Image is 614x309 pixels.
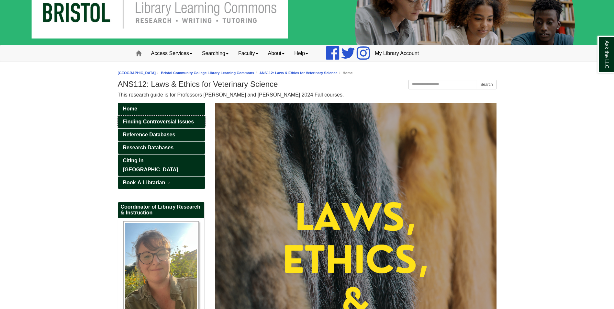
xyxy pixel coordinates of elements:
[146,45,197,62] a: Access Services
[197,45,233,62] a: Searching
[338,70,353,76] li: Home
[118,71,156,75] a: [GEOGRAPHIC_DATA]
[123,119,194,124] span: Finding Controversial Issues
[370,45,424,62] a: My Library Account
[289,45,313,62] a: Help
[123,180,165,185] span: Book-A-Librarian
[118,129,205,141] a: Reference Databases
[118,116,205,128] a: Finding Controversial Issues
[477,80,496,89] button: Search
[118,154,205,176] a: Citing in [GEOGRAPHIC_DATA]
[161,71,254,75] a: Bristol Community College Library Learning Commons
[118,142,205,154] a: Research Databases
[118,177,205,189] a: Book-A-Librarian
[118,70,497,76] nav: breadcrumb
[118,202,204,218] h2: Coordinator of Library Research & Instruction
[123,106,137,111] span: Home
[123,158,178,172] span: Citing in [GEOGRAPHIC_DATA]
[118,80,497,89] h1: ANS112: Laws & Ethics for Veterinary Science
[167,182,171,185] i: This link opens in a new window
[263,45,290,62] a: About
[123,132,175,137] span: Reference Databases
[259,71,338,75] a: ANS112: Laws & Ethics for Veterinary Science
[233,45,263,62] a: Faculty
[118,92,344,97] span: This research guide is for Professors [PERSON_NAME] and [PERSON_NAME] 2024 Fall courses.
[123,145,174,150] span: Research Databases
[118,103,205,115] a: Home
